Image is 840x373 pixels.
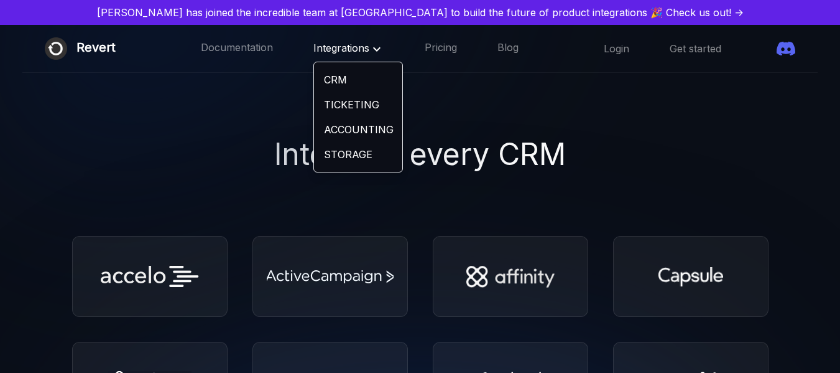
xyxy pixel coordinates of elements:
[314,67,402,92] a: CRM
[670,42,721,55] a: Get started
[101,266,199,287] img: Accelo
[604,42,629,55] a: Login
[314,117,402,142] a: ACCOUNTING
[45,37,67,60] img: Revert logo
[5,5,835,20] a: [PERSON_NAME] has joined the incredible team at [GEOGRAPHIC_DATA] to build the future of product ...
[201,40,273,57] a: Documentation
[425,40,457,57] a: Pricing
[314,142,402,167] a: STORAGE
[313,42,384,54] span: Integrations
[314,92,402,117] a: TICKETING
[267,270,394,283] img: Active Campaign
[658,267,723,286] img: Capsule CRM
[497,40,519,57] a: Blog
[76,37,116,60] div: Revert
[466,266,555,288] img: Affinity CRM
